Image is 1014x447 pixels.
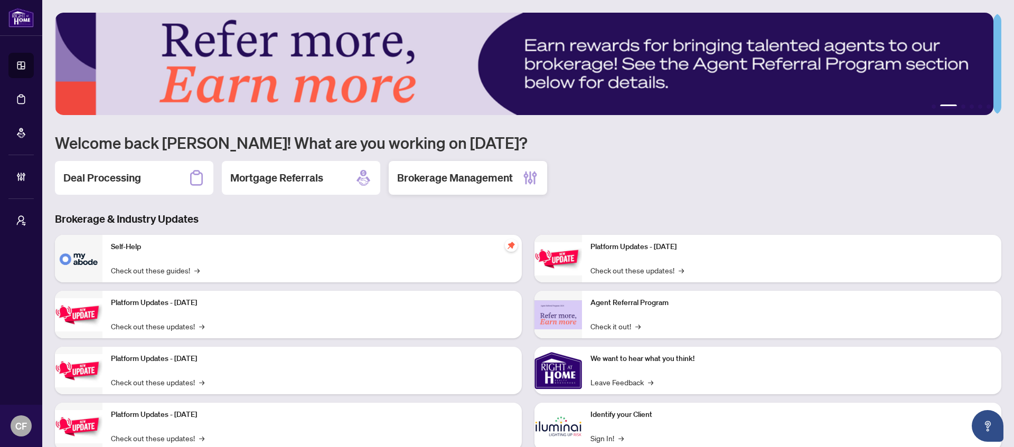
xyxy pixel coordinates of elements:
a: Check out these guides!→ [111,264,200,276]
img: logo [8,8,34,27]
p: Agent Referral Program [590,297,993,309]
p: Platform Updates - [DATE] [111,297,513,309]
p: Self-Help [111,241,513,253]
a: Sign In!→ [590,432,624,444]
button: 4 [970,104,974,109]
h2: Mortgage Referrals [230,170,323,185]
span: → [635,320,641,332]
img: Platform Updates - September 16, 2025 [55,298,102,331]
span: user-switch [16,215,26,226]
a: Check out these updates!→ [111,320,204,332]
button: 1 [932,104,936,109]
p: We want to hear what you think! [590,353,993,365]
img: Self-Help [55,235,102,282]
h2: Deal Processing [63,170,141,185]
img: Platform Updates - June 23, 2025 [534,242,582,275]
a: Check out these updates!→ [111,376,204,388]
h3: Brokerage & Industry Updates [55,212,1001,226]
button: 5 [978,104,982,109]
button: 2 [940,104,957,109]
span: → [199,376,204,388]
span: → [618,432,624,444]
span: → [194,264,200,276]
a: Check it out!→ [590,320,641,332]
h2: Brokerage Management [397,170,513,185]
button: 3 [961,104,965,109]
span: → [199,432,204,444]
span: → [648,376,653,388]
button: Open asap [972,410,1003,442]
img: Platform Updates - July 21, 2025 [55,354,102,387]
p: Platform Updates - [DATE] [111,353,513,365]
img: Slide 1 [55,13,993,115]
a: Check out these updates!→ [111,432,204,444]
img: Platform Updates - July 8, 2025 [55,410,102,443]
a: Leave Feedback→ [590,376,653,388]
span: CF [15,419,27,433]
span: → [199,320,204,332]
button: 6 [987,104,991,109]
p: Platform Updates - [DATE] [590,241,993,253]
span: → [679,264,684,276]
span: pushpin [505,239,518,252]
img: We want to hear what you think! [534,347,582,394]
img: Agent Referral Program [534,300,582,329]
p: Platform Updates - [DATE] [111,409,513,421]
h1: Welcome back [PERSON_NAME]! What are you working on [DATE]? [55,132,1001,153]
a: Check out these updates!→ [590,264,684,276]
p: Identify your Client [590,409,993,421]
